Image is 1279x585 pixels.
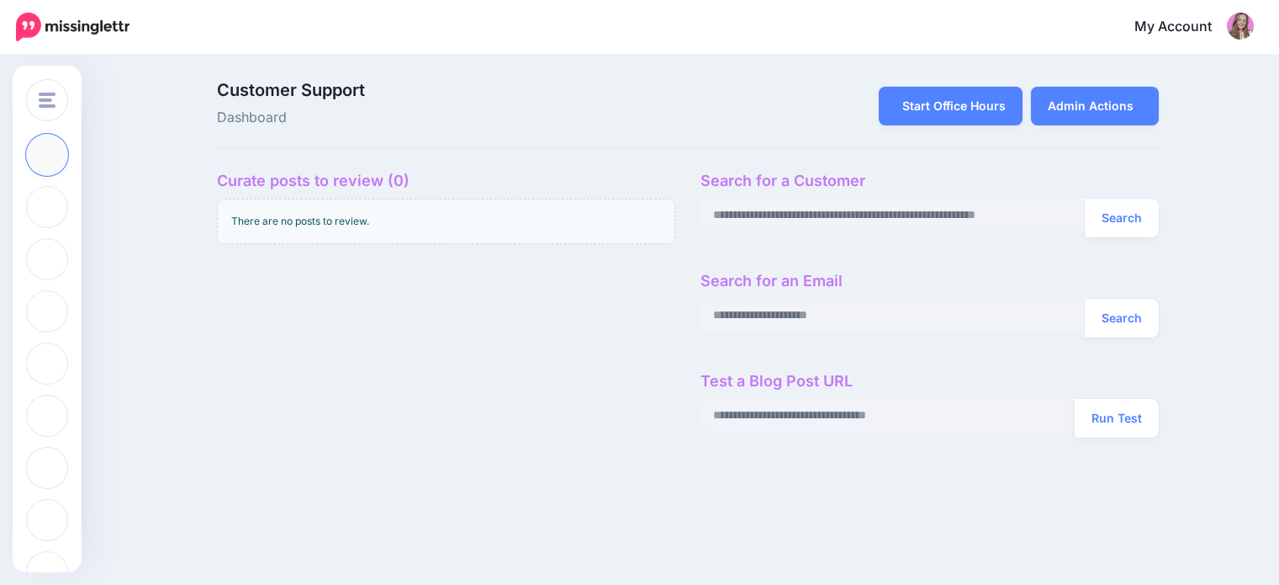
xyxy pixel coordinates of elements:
[1085,299,1159,338] button: Search
[217,107,837,129] span: Dashboard
[217,172,675,190] h4: Curate posts to review (0)
[1031,87,1159,125] a: Admin Actions
[700,372,1159,391] h4: Test a Blog Post URL
[700,272,1159,290] h4: Search for an Email
[217,82,837,98] span: Customer Support
[1075,399,1159,438] button: Run Test
[700,172,1159,190] h4: Search for a Customer
[1085,199,1159,237] button: Search
[39,93,55,108] img: menu.png
[16,13,129,41] img: Missinglettr
[217,199,675,244] div: There are no posts to review.
[1118,7,1254,48] a: My Account
[879,87,1023,125] a: Start Office Hours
